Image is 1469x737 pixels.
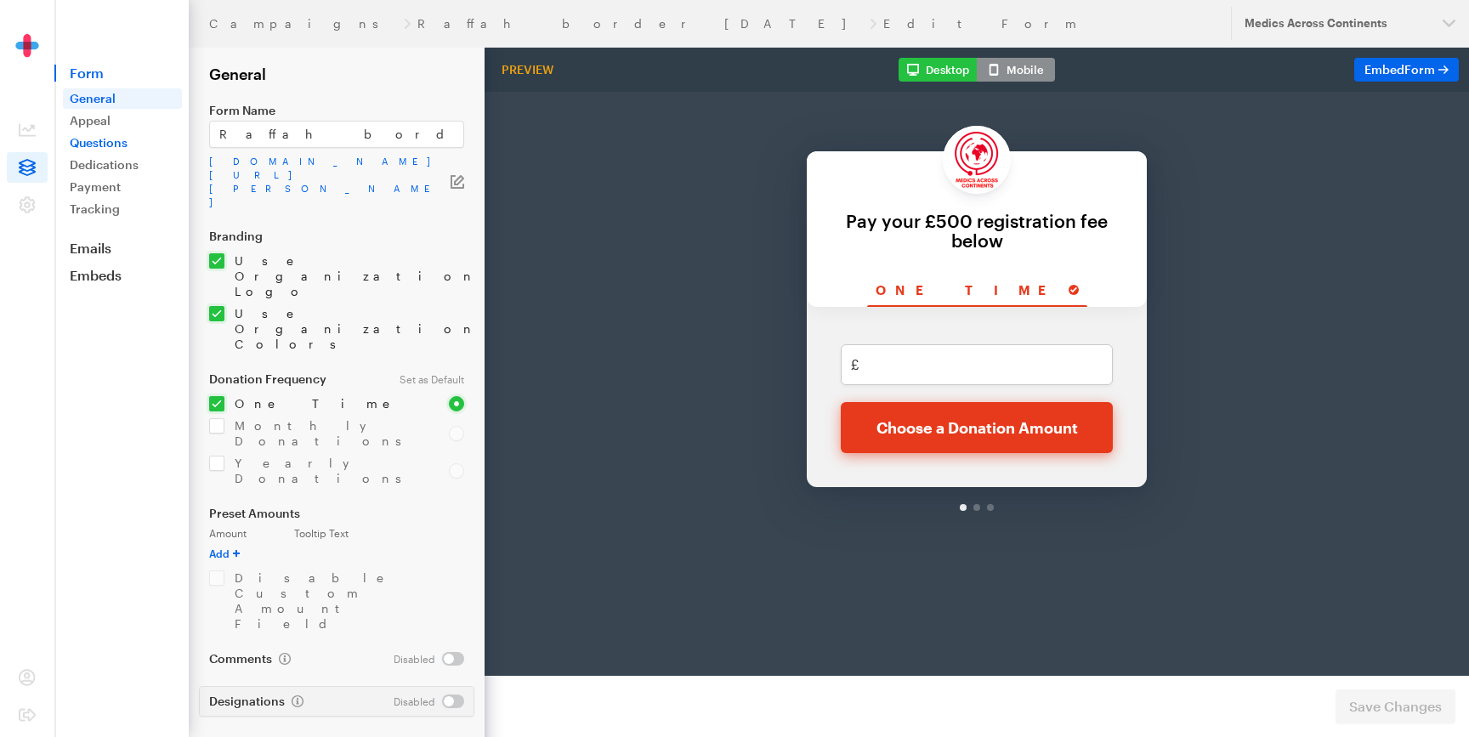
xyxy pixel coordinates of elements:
a: General [63,88,182,109]
div: Preview [495,62,560,77]
label: Preset Amounts [209,507,464,520]
span: Form [54,65,189,82]
label: Form Name [209,104,464,117]
a: Raffah border [DATE] [417,17,863,31]
a: Dedications [63,155,182,175]
span: Form [1404,62,1435,77]
a: EmbedForm [1354,58,1459,82]
button: Medics Across Continents [1231,7,1469,40]
a: [DOMAIN_NAME][URL][PERSON_NAME] [209,155,451,209]
label: Branding [209,230,464,243]
h2: General [209,65,464,83]
label: Tooltip Text [294,527,464,540]
label: Use Organization Logo [224,253,464,299]
a: Emails [54,240,189,257]
div: Set as Default [389,372,474,386]
a: Appeal [63,111,182,131]
label: Donation Frequency [209,372,379,386]
a: Tracking [63,199,182,219]
label: Disable Custom Amount Field [224,570,464,632]
button: Mobile [977,58,1055,82]
div: Medics Across Continents [1245,16,1429,31]
span: Embed [1364,62,1435,77]
button: Add [209,547,240,560]
label: Amount [209,527,294,540]
div: Designations [209,694,373,708]
button: Choose a Donation Amount [356,310,628,361]
label: Use Organization Colors [224,306,464,352]
a: Payment [63,177,182,197]
a: Questions [63,133,182,153]
a: Embeds [54,267,189,284]
div: Pay your £500 registration fee below [339,119,645,158]
a: Campaigns [209,17,397,31]
label: Comments [209,652,291,666]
